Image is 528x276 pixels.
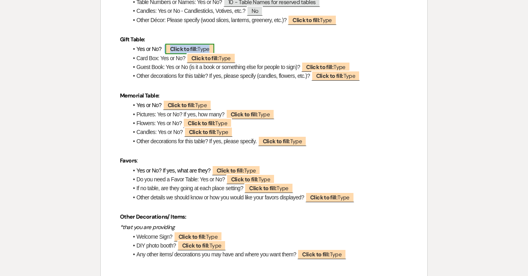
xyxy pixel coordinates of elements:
[136,73,310,79] span: Other decorations for this table? If yes, please specify (candles, flowers, etc.)?
[128,193,408,202] li: Other details we should know or how you would like your favors displayed?
[136,120,182,126] span: Flowers: Yes or No?
[247,6,263,16] span: No
[244,183,293,193] span: Type
[297,249,346,259] span: Type
[226,109,275,119] span: Type
[165,44,214,54] span: Type
[226,174,275,184] span: Type
[189,128,216,136] b: Click to fill:
[136,167,211,174] span: Yes or No? If yes, what are they?
[137,157,138,164] span: :
[302,251,329,258] b: Click to fill:
[217,167,244,174] b: Click to fill:
[311,71,360,81] span: Type
[136,176,225,183] span: Do you need a Favor Table: Yes or No?
[136,138,256,144] span: Other decorations for this table? If yes, please specify.
[179,233,206,240] b: Click to fill:
[170,45,197,53] b: Click to fill:
[310,194,337,201] b: Click to fill:
[136,111,224,118] span: Pictures: Yes or No? If yes, how many?
[184,127,233,137] span: Type
[288,15,337,25] span: Type
[306,63,333,71] b: Click to fill:
[120,36,145,43] strong: Gift Table:
[136,129,183,135] span: Candles: Yes or No?
[212,165,261,175] span: Type
[163,100,212,110] span: Type
[177,240,226,250] span: Type
[120,92,160,99] strong: Memorial Table:
[168,101,195,109] b: Click to fill:
[174,231,223,241] span: Type
[316,72,343,79] b: Click to fill:
[187,53,236,63] span: Type
[136,55,185,61] span: Card Box: Yes or No?
[231,176,258,183] b: Click to fill:
[120,223,175,231] em: *that you are providing
[136,8,245,14] span: Candles: Yes or No - Candlesticks, Votives, etc.?
[136,64,300,70] span: Guest Book: Yes or No (is it a book or something else for people to sign)?
[191,55,219,62] b: Click to fill:
[136,242,176,249] span: DIY photo booth?
[305,192,354,202] span: Type
[258,136,307,146] span: Type
[120,157,137,164] strong: Favors
[136,46,161,52] span: Yes or No?
[263,138,290,145] b: Click to fill:
[120,213,186,220] strong: Other Decorations/ Items:
[249,185,276,192] b: Click to fill:
[136,251,296,258] span: Any other items/ decorations you may have and where you want them?
[136,233,172,240] span: Welcome Sign?
[182,242,209,249] b: Click to fill:
[136,17,286,23] span: Other Décor: Please specify (wood slices, lanterns, greenery, etc.)?
[188,120,215,127] b: Click to fill:
[292,16,320,24] b: Click to fill:
[231,111,258,118] b: Click to fill:
[183,118,232,128] span: Type
[301,62,350,72] span: Type
[136,185,243,191] span: If no table, are they going at each place setting?
[136,102,161,108] span: Yes or No?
